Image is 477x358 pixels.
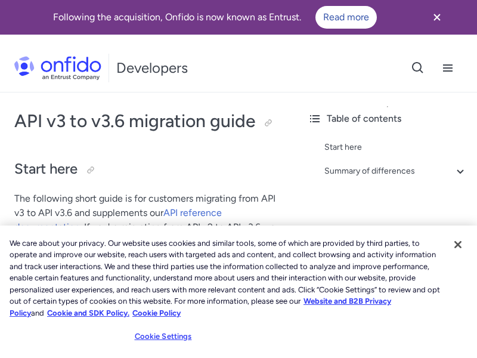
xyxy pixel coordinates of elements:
[324,164,467,178] a: Summary of differences
[14,56,101,80] img: Onfido Logo
[415,2,459,32] button: Close banner
[126,325,200,348] button: Cookie Settings
[315,6,377,29] a: Read more
[14,109,284,133] h1: API v3 to v3.6 migration guide
[324,140,467,155] a: Start here
[411,61,425,75] svg: Open search button
[441,61,455,75] svg: Open navigation menu button
[430,10,444,24] svg: Close banner
[445,232,471,258] button: Close
[10,237,444,319] div: We care about your privacy. Our website uses cookies and similar tools, some of which are provide...
[308,112,467,126] div: Table of contents
[14,159,284,180] h2: Start here
[10,297,391,317] a: More information about our cookie policy., opens in a new tab
[116,58,188,78] h1: Developers
[14,192,284,277] p: The following short guide is for customers migrating from API v3 to API v3.6 and supplements our ...
[132,308,181,317] a: Cookie Policy
[47,308,129,317] a: Cookie and SDK Policy.
[433,53,463,83] button: Open navigation menu button
[403,53,433,83] button: Open search button
[14,6,415,29] div: Following the acquisition, Onfido is now known as Entrust.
